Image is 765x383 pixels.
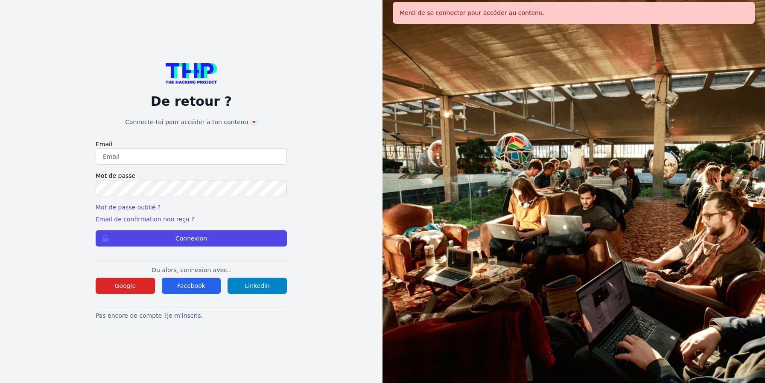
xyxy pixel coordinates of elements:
[167,312,203,319] a: Je m'inscris.
[96,278,155,294] button: Google
[166,63,217,84] img: logo
[96,230,287,247] button: Connexion
[393,2,755,24] div: Merci de se connecter pour accéder au contenu.
[96,266,287,274] p: Ou alors, connexion avec..
[96,94,287,109] p: De retour ?
[96,311,287,320] p: Pas encore de compte ?
[96,171,287,180] label: Mot de passe
[96,204,161,211] a: Mot de passe oublié ?
[162,278,221,294] button: Facebook
[96,118,287,126] h1: Connecte-toi pour accéder à ton contenu 💌
[96,216,194,223] a: Email de confirmation non reçu ?
[96,148,287,165] input: Email
[96,140,287,148] label: Email
[228,278,287,294] button: Linkedin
